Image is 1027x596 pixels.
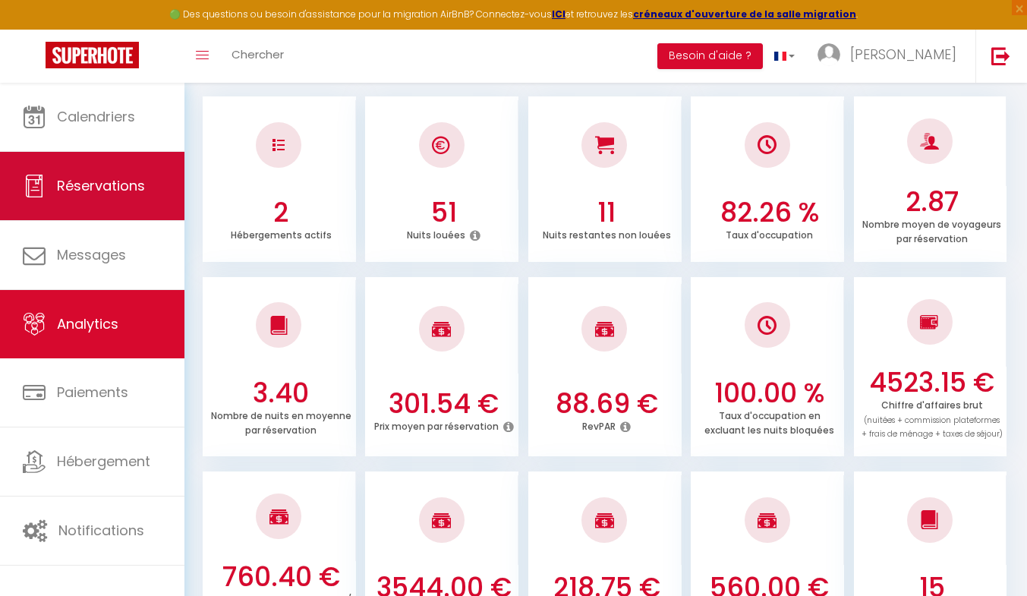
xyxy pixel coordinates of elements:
p: Taux d'occupation [726,225,813,241]
button: Ouvrir le widget de chat LiveChat [12,6,58,52]
span: Analytics [57,314,118,333]
h3: 2.87 [862,186,1003,218]
span: Chercher [232,46,284,62]
a: créneaux d'ouverture de la salle migration [633,8,856,20]
span: Hébergement [57,452,150,471]
h3: 301.54 € [373,388,515,420]
a: Chercher [220,30,295,83]
p: Prix moyen par réservation [374,417,499,433]
a: ... [PERSON_NAME] [806,30,975,83]
p: Nombre de nuits en moyenne par réservation [211,406,351,437]
p: RevPAR [582,417,616,433]
span: Notifications [58,521,144,540]
img: NO IMAGE [920,313,939,331]
img: Super Booking [46,42,139,68]
h3: 100.00 % [698,377,840,409]
h3: 51 [373,197,515,229]
h3: 88.69 € [536,388,678,420]
span: [PERSON_NAME] [850,45,956,64]
img: logout [991,46,1010,65]
h3: 760.40 € [210,561,352,593]
span: (nuitées + commission plateformes + frais de ménage + taxes de séjour) [862,415,1003,440]
h3: 4523.15 € [862,367,1003,399]
img: ... [818,43,840,66]
img: NO IMAGE [758,316,777,335]
p: Chiffre d'affaires brut [862,396,1003,440]
a: ICI [552,8,565,20]
span: Messages [57,245,126,264]
p: Taux d'occupation en excluant les nuits bloquées [704,406,834,437]
p: Hébergements actifs [231,225,332,241]
h3: 2 [210,197,352,229]
h3: 3.40 [210,377,352,409]
p: Nombre moyen de voyageurs par réservation [862,215,1001,245]
span: Calendriers [57,107,135,126]
span: Réservations [57,176,145,195]
h3: 82.26 % [698,197,840,229]
h3: 11 [536,197,678,229]
p: Nuits restantes non louées [543,225,671,241]
button: Besoin d'aide ? [657,43,763,69]
span: Paiements [57,383,128,402]
p: Nuits louées [407,225,465,241]
img: NO IMAGE [273,139,285,151]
